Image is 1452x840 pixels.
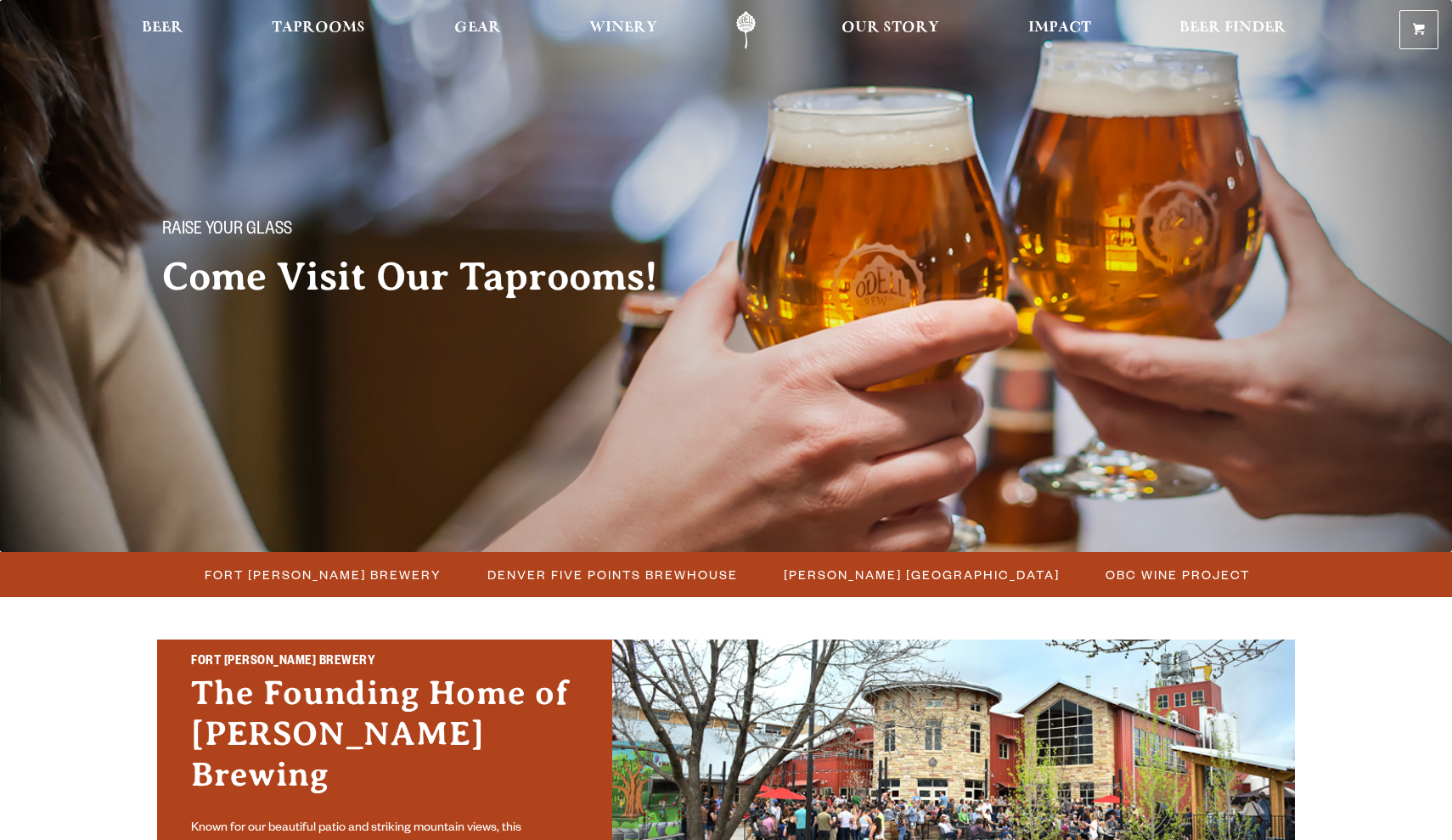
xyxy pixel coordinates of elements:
span: Beer Finder [1179,21,1286,35]
span: OBC Wine Project [1106,562,1250,587]
a: Gear [443,11,512,49]
a: Beer Finder [1168,11,1297,49]
h2: Fort [PERSON_NAME] Brewery [191,651,578,674]
span: [PERSON_NAME] [GEOGRAPHIC_DATA] [784,562,1060,587]
span: Raise your glass [162,220,292,242]
span: Winery [589,21,657,35]
a: [PERSON_NAME] [GEOGRAPHIC_DATA] [774,562,1068,587]
span: Gear [454,21,501,35]
span: Denver Five Points Brewhouse [487,562,738,587]
a: Beer [131,11,194,49]
a: Odell Home [714,11,778,49]
a: Winery [578,11,668,49]
span: Beer [142,21,183,35]
h2: Come Visit Our Taprooms! [162,256,692,298]
a: OBC Wine Project [1095,562,1258,587]
a: Our Story [830,11,950,49]
a: Fort [PERSON_NAME] Brewery [194,562,450,587]
a: Denver Five Points Brewhouse [477,562,746,587]
span: Impact [1028,21,1091,35]
span: Taprooms [272,21,365,35]
span: Our Story [841,21,939,35]
a: Impact [1017,11,1102,49]
a: Taprooms [261,11,376,49]
h3: The Founding Home of [PERSON_NAME] Brewing [191,673,578,812]
span: Fort [PERSON_NAME] Brewery [205,562,442,587]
